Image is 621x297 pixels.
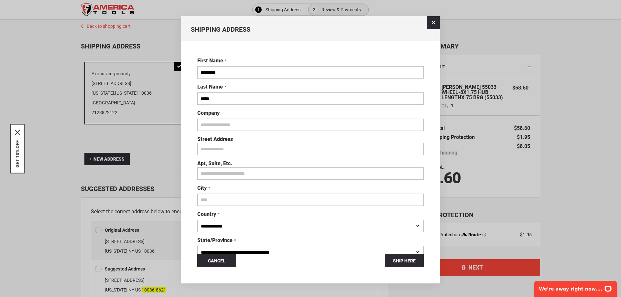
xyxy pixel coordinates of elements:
iframe: LiveChat chat widget [530,277,621,297]
button: Cancel [197,254,236,267]
span: Street address [197,136,233,142]
button: Ship Here [385,254,424,267]
span: Cancel [208,258,225,263]
span: State/Province [197,237,233,243]
span: First Name [197,58,223,64]
button: Close [15,130,20,135]
span: Last Name [197,84,223,90]
span: Apt, suite, etc. [197,160,232,166]
span: Country [197,211,216,217]
button: GET 10% OFF [15,140,20,167]
h1: Shipping Address [191,26,430,33]
span: Company [197,110,220,116]
span: Ship Here [393,258,416,263]
span: City [197,185,207,191]
svg: close icon [15,130,20,135]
